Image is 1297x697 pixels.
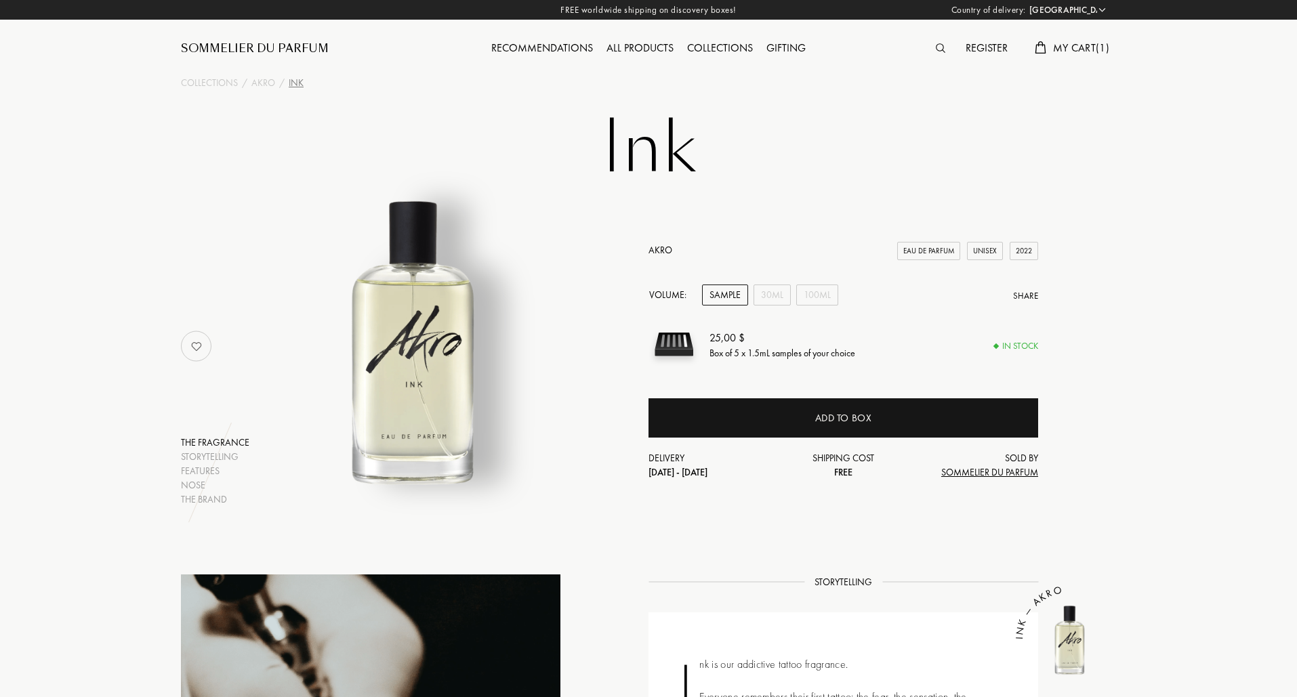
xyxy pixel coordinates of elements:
div: 2022 [1010,242,1038,260]
div: Eau de Parfum [897,242,960,260]
div: Delivery [648,451,779,480]
div: Nose [181,478,249,492]
img: cart.svg [1035,41,1046,54]
a: Recommendations [485,41,600,55]
a: Gifting [760,41,812,55]
a: Register [959,41,1014,55]
div: Features [181,464,249,478]
div: 25,00 $ [709,329,855,345]
span: Country of delivery: [951,3,1026,17]
div: Register [959,40,1014,58]
span: My Cart ( 1 ) [1053,41,1109,55]
div: In stock [994,339,1038,353]
div: Shipping cost [779,451,909,480]
div: Ink [289,76,304,90]
img: sample box [648,319,699,370]
span: Sommelier du Parfum [941,466,1038,478]
div: Share [1013,289,1038,303]
span: [DATE] - [DATE] [648,466,707,478]
a: All products [600,41,680,55]
div: / [242,76,247,90]
a: Akro [648,244,672,256]
div: 100mL [796,284,838,305]
a: Sommelier du Parfum [181,41,329,57]
div: The brand [181,492,249,507]
div: Add to box [815,410,872,426]
div: Gifting [760,40,812,58]
a: Akro [251,76,275,90]
div: All products [600,40,680,58]
span: Free [834,466,852,478]
a: Collections [680,41,760,55]
div: Collections [680,40,760,58]
div: 30mL [754,284,791,305]
div: Unisex [967,242,1003,260]
img: search_icn.svg [936,43,945,53]
div: Volume: [648,284,694,305]
div: / [279,76,285,90]
div: Box of 5 x 1.5mL samples of your choice [709,345,855,360]
div: The fragrance [181,436,249,450]
img: Ink [1029,599,1111,680]
div: Sample [702,284,748,305]
h1: Ink [310,111,987,186]
a: Collections [181,76,238,90]
div: Recommendations [485,40,600,58]
div: Sold by [908,451,1038,480]
div: Storytelling [181,450,249,464]
img: no_like_p.png [183,333,210,360]
img: Ink Akro [247,172,583,507]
